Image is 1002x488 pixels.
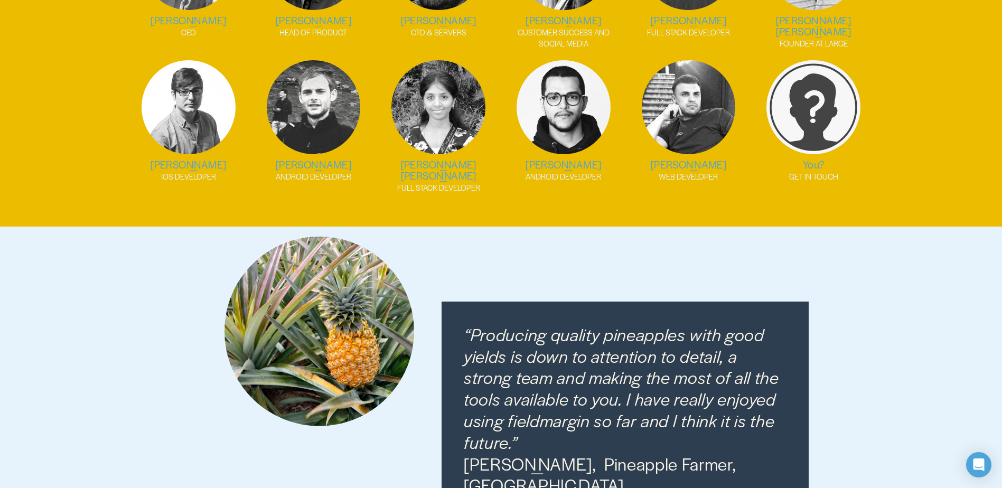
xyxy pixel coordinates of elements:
[132,171,246,182] p: IOS DEVELOPER
[756,38,871,49] p: FOUNDER AT LARGE
[631,15,746,26] h2: [PERSON_NAME]
[631,159,746,170] h2: [PERSON_NAME]
[381,159,496,181] h2: [PERSON_NAME] [PERSON_NAME]
[381,182,496,193] p: FULL STACK DEVELOPER
[132,15,246,26] h2: [PERSON_NAME]
[381,27,496,38] p: CTO & SERVERS
[507,15,621,26] h2: [PERSON_NAME]
[256,15,371,26] h2: [PERSON_NAME]
[756,15,871,37] h2: [PERSON_NAME] [PERSON_NAME]
[756,159,871,170] h2: You?
[631,27,746,38] p: FULL STACK DEVELOPER
[507,159,621,170] h2: [PERSON_NAME]
[132,159,246,170] h2: [PERSON_NAME]
[256,27,371,38] p: HEAD OF PRODUCT
[464,322,783,454] em: “Producing quality pineapples with good yields is down to attention to detail, a strong team and ...
[507,171,621,182] p: ANDROID DEVELOPER
[132,27,246,38] p: CEO
[381,15,496,26] h2: [PERSON_NAME]
[256,171,371,182] p: ANDROID DEVELOPER
[966,452,991,477] div: Open Intercom Messenger
[756,171,871,182] p: GET IN TOUCH
[507,27,621,50] p: CUSTOMER SUCCESS AND SOCIAL MEDIA
[631,171,746,182] p: WEB DEVELOPER
[256,159,371,170] h2: [PERSON_NAME]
